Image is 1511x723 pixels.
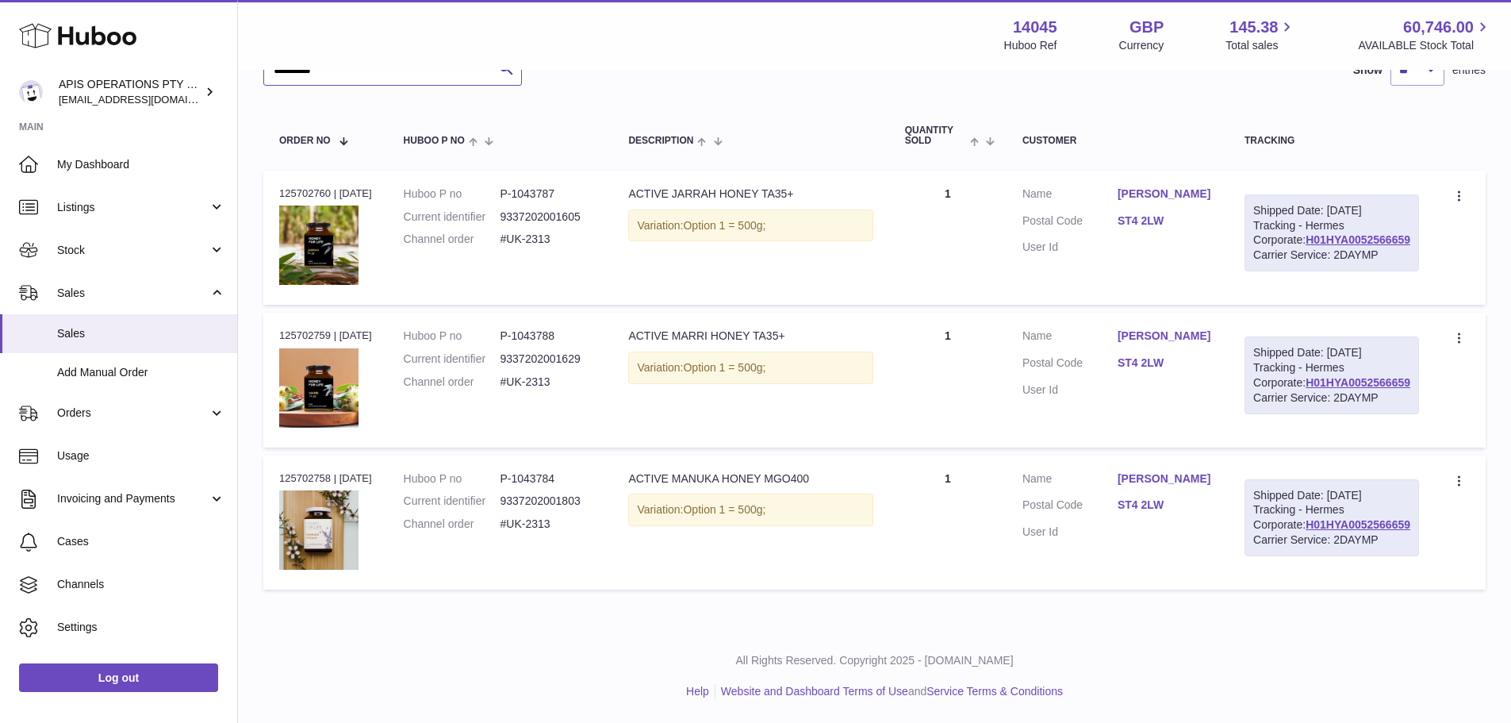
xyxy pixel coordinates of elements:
[1225,17,1296,53] a: 145.38 Total sales
[1229,17,1278,38] span: 145.38
[1253,533,1410,548] div: Carrier Service: 2DAYMP
[500,471,596,486] dd: P-1043784
[1022,136,1213,146] div: Customer
[57,286,209,301] span: Sales
[404,329,500,344] dt: Huboo P no
[1118,213,1213,229] a: ST4 2LW
[628,352,872,384] div: Variation:
[500,329,596,344] dd: P-1043788
[404,375,500,390] dt: Channel order
[57,448,225,463] span: Usage
[1022,498,1118,517] dt: Postal Code
[889,313,1007,447] td: 1
[926,685,1063,698] a: Service Terms & Conditions
[279,490,359,570] img: MANUKA_HONEY_MGO400__edited_3_1.png
[1022,471,1118,490] dt: Name
[279,187,372,201] div: 125702760 | [DATE]
[1244,479,1419,557] div: Tracking - Hermes Corporate:
[279,206,359,285] img: gps_generated_427d5c89-fdee-492e-996b-f48b99894471.png
[683,361,765,374] span: Option 1 = 500g;
[1253,345,1410,360] div: Shipped Date: [DATE]
[1306,376,1410,389] a: H01HYA0052566659
[1129,17,1164,38] strong: GBP
[1013,17,1057,38] strong: 14045
[57,620,225,635] span: Settings
[1118,187,1213,202] a: [PERSON_NAME]
[1306,233,1410,246] a: H01HYA0052566659
[19,663,218,692] a: Log out
[404,136,465,146] span: Huboo P no
[1358,38,1492,53] span: AVAILABLE Stock Total
[57,577,225,592] span: Channels
[1353,63,1383,78] label: Show
[1253,248,1410,263] div: Carrier Service: 2DAYMP
[404,494,500,509] dt: Current identifier
[59,93,233,106] span: [EMAIL_ADDRESS][DOMAIN_NAME]
[57,243,209,258] span: Stock
[500,494,596,509] dd: 9337202001803
[721,685,908,698] a: Website and Dashboard Terms of Use
[628,494,872,526] div: Variation:
[683,503,765,516] span: Option 1 = 500g;
[889,456,1007,590] td: 1
[1022,525,1118,540] dt: User Id
[715,684,1063,699] li: and
[628,136,693,146] span: Description
[1022,213,1118,233] dt: Postal Code
[889,171,1007,305] td: 1
[500,210,596,225] dd: 9337202001605
[404,210,500,225] dt: Current identifier
[57,534,225,549] span: Cases
[57,491,209,506] span: Invoicing and Payments
[1118,498,1213,513] a: ST4 2LW
[500,232,596,247] dd: #UK-2313
[1244,136,1419,146] div: Tracking
[500,187,596,202] dd: P-1043787
[57,326,225,341] span: Sales
[1403,17,1474,38] span: 60,746.00
[683,219,765,232] span: Option 1 = 500g;
[628,329,872,344] div: ACTIVE MARRI HONEY TA35+
[279,348,359,428] img: gps_generated_a9f6c962-2d22-428b-9b58-3febde121fb0.png
[500,375,596,390] dd: #UK-2313
[279,471,372,486] div: 125702758 | [DATE]
[1225,38,1296,53] span: Total sales
[1118,356,1213,371] a: ST4 2LW
[1118,471,1213,486] a: [PERSON_NAME]
[628,187,872,202] div: ACTIVE JARRAH HONEY TA35+
[1022,187,1118,206] dt: Name
[500,517,596,532] dd: #UK-2313
[1253,390,1410,406] div: Carrier Service: 2DAYMP
[1022,329,1118,348] dt: Name
[686,685,709,698] a: Help
[1306,518,1410,531] a: H01HYA0052566659
[1452,63,1486,78] span: entries
[57,200,209,215] span: Listings
[59,77,201,107] div: APIS OPERATIONS PTY LTD, T/A HONEY FOR LIFE
[404,232,500,247] dt: Channel order
[57,406,209,421] span: Orders
[279,329,372,343] div: 125702759 | [DATE]
[1022,356,1118,375] dt: Postal Code
[404,517,500,532] dt: Channel order
[404,352,500,367] dt: Current identifier
[1004,38,1057,53] div: Huboo Ref
[251,653,1498,668] p: All Rights Reserved. Copyright 2025 - [DOMAIN_NAME]
[905,125,966,146] span: Quantity Sold
[628,471,872,486] div: ACTIVE MANUKA HONEY MGO400
[57,365,225,380] span: Add Manual Order
[1022,383,1118,398] dt: User Id
[628,210,872,242] div: Variation:
[57,157,225,172] span: My Dashboard
[1358,17,1492,53] a: 60,746.00 AVAILABLE Stock Total
[1253,488,1410,503] div: Shipped Date: [DATE]
[1253,203,1410,218] div: Shipped Date: [DATE]
[1022,240,1118,255] dt: User Id
[1244,194,1419,272] div: Tracking - Hermes Corporate:
[1119,38,1164,53] div: Currency
[500,352,596,367] dd: 9337202001629
[404,471,500,486] dt: Huboo P no
[19,80,43,104] img: internalAdmin-14045@internal.huboo.com
[1118,329,1213,344] a: [PERSON_NAME]
[279,136,331,146] span: Order No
